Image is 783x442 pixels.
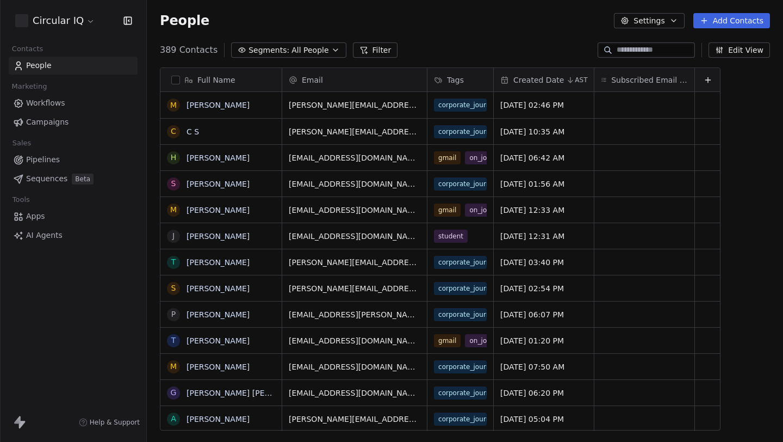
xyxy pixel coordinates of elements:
[575,76,587,84] span: AST
[9,113,138,131] a: Campaigns
[187,415,250,423] a: [PERSON_NAME]
[693,13,770,28] button: Add Contacts
[434,125,487,138] span: corporate_journey
[90,418,140,427] span: Help & Support
[79,418,140,427] a: Help & Support
[160,44,217,57] span: 389 Contacts
[434,308,487,321] span: corporate_journey
[282,68,427,91] div: Email
[500,309,587,320] span: [DATE] 06:07 PM
[8,135,36,151] span: Sales
[500,231,587,242] span: [DATE] 12:31 AM
[289,257,420,268] span: [PERSON_NAME][EMAIL_ADDRESS][PERSON_NAME][DOMAIN_NAME]
[291,45,328,56] span: All People
[289,335,420,346] span: [EMAIL_ADDRESS][DOMAIN_NAME]
[434,177,487,191] span: corporate_journey
[500,283,587,294] span: [DATE] 02:54 PM
[171,309,176,320] div: P
[465,204,509,217] span: on_journey
[170,100,177,111] div: M
[171,256,176,268] div: T
[13,11,97,30] button: Circular IQ
[302,75,323,85] span: Email
[9,94,138,112] a: Workflows
[187,336,250,345] a: [PERSON_NAME]
[614,13,684,28] button: Settings
[500,414,587,425] span: [DATE] 05:04 PM
[171,178,176,189] div: S
[289,126,420,137] span: [PERSON_NAME][EMAIL_ADDRESS][DOMAIN_NAME]
[500,126,587,137] span: [DATE] 10:35 AM
[171,335,176,346] div: T
[611,75,688,85] span: Subscribed Email Categories
[171,152,177,163] div: H
[187,363,250,371] a: [PERSON_NAME]
[8,192,34,208] span: Tools
[9,170,138,188] a: SequencesBeta
[500,205,587,216] span: [DATE] 12:33 AM
[160,92,282,431] div: grid
[26,154,60,165] span: Pipelines
[434,230,468,243] span: student
[171,413,176,425] div: A
[500,179,587,189] span: [DATE] 01:56 AM
[187,180,250,188] a: [PERSON_NAME]
[500,257,587,268] span: [DATE] 03:40 PM
[434,282,487,295] span: corporate_journey
[187,127,199,136] a: C S
[434,99,487,112] span: corporate_journey
[171,126,176,137] div: C
[197,75,235,85] span: Full Name
[187,284,250,293] a: [PERSON_NAME]
[171,283,176,294] div: S
[427,68,493,91] div: Tags
[289,283,420,294] span: [PERSON_NAME][EMAIL_ADDRESS][PERSON_NAME][DOMAIN_NAME]
[500,335,587,346] span: [DATE] 01:20 PM
[187,232,250,241] a: [PERSON_NAME]
[289,231,420,242] span: [EMAIL_ADDRESS][DOMAIN_NAME]
[289,152,420,163] span: [EMAIL_ADDRESS][DOMAIN_NAME]
[9,207,138,225] a: Apps
[26,230,63,241] span: AI Agents
[594,68,694,91] div: Subscribed Email Categories
[289,361,420,372] span: [EMAIL_ADDRESS][DOMAIN_NAME]
[26,60,52,71] span: People
[434,204,461,217] span: gmail
[289,179,420,189] span: [EMAIL_ADDRESS][DOMAIN_NAME]
[187,154,250,162] a: [PERSON_NAME]
[289,388,420,398] span: [EMAIL_ADDRESS][DOMAIN_NAME]
[26,116,69,128] span: Campaigns
[187,258,250,267] a: [PERSON_NAME]
[434,256,487,269] span: corporate_journey
[289,414,420,425] span: [PERSON_NAME][EMAIL_ADDRESS][DOMAIN_NAME]
[289,100,420,110] span: [PERSON_NAME][EMAIL_ADDRESS][DOMAIN_NAME]
[434,360,487,373] span: corporate_journey
[289,309,420,320] span: [EMAIL_ADDRESS][PERSON_NAME][DOMAIN_NAME]
[26,211,45,222] span: Apps
[187,389,315,397] a: [PERSON_NAME] [PERSON_NAME]
[7,41,48,57] span: Contacts
[187,101,250,109] a: [PERSON_NAME]
[171,387,177,398] div: G
[434,413,487,426] span: corporate_journey
[187,310,250,319] a: [PERSON_NAME]
[500,361,587,372] span: [DATE] 07:50 AM
[500,388,587,398] span: [DATE] 06:20 PM
[353,42,398,58] button: Filter
[160,68,282,91] div: Full Name
[9,57,138,75] a: People
[187,206,250,214] a: [PERSON_NAME]
[513,75,564,85] span: Created Date
[248,45,289,56] span: Segments:
[7,78,52,95] span: Marketing
[434,151,461,164] span: gmail
[434,386,487,400] span: corporate_journey
[9,151,138,169] a: Pipelines
[170,361,177,372] div: M
[26,97,65,109] span: Workflows
[172,230,175,242] div: J
[26,173,67,185] span: Sequences
[465,334,509,347] span: on_journey
[170,204,177,216] div: M
[9,226,138,244] a: AI Agents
